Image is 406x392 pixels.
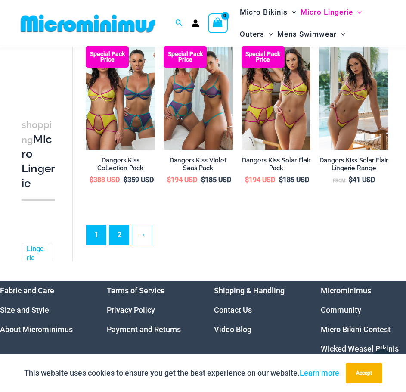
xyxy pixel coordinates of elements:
[353,1,362,23] span: Menu Toggle
[300,368,339,377] a: Learn more
[208,13,228,33] a: View Shopping Cart, empty
[238,1,298,23] a: Micro BikinisMenu ToggleMenu Toggle
[319,46,388,150] img: Dangers Kiss Solar Flair 1060 Bra 6060 Thong 01
[321,344,399,353] a: Wicked Weasel Bikinis
[86,46,155,150] a: Dangers kiss Collection Pack Dangers Kiss Solar Flair 1060 Bra 611 Micro 1760 Garter 03Dangers Ki...
[201,176,231,184] bdi: 185 USD
[349,176,375,184] bdi: 41 USD
[167,176,197,184] bdi: 194 USD
[192,19,199,27] a: Account icon link
[17,14,159,33] img: MM SHOP LOGO FLAT
[242,46,311,150] img: Dangers kiss Solar Flair Pack
[107,325,181,334] a: Payment and Returns
[319,156,388,176] a: Dangers Kiss Solar Flair Lingerie Range
[346,363,382,383] button: Accept
[321,281,406,358] aside: Footer Widget 4
[242,156,311,172] h2: Dangers Kiss Solar Flair Pack
[242,46,311,150] a: Dangers kiss Solar Flair Pack Dangers Kiss Solar Flair 1060 Bra 6060 Thong 1760 Garter 03Dangers ...
[164,156,233,176] a: Dangers Kiss Violet Seas Pack
[349,176,353,184] span: $
[275,23,347,45] a: Mens SwimwearMenu ToggleMenu Toggle
[90,176,93,184] span: $
[22,119,52,145] span: shopping
[109,225,129,245] a: Page 2
[22,117,55,191] h3: Micro Lingerie
[337,23,345,45] span: Menu Toggle
[164,46,233,150] img: Dangers kiss Violet Seas Pack
[86,156,155,176] a: Dangers Kiss Collection Pack
[319,46,388,150] a: Dangers Kiss Solar Flair 1060 Bra 6060 Thong 01Dangers Kiss Solar Flair 1060 Bra 6060 Thong 04Dan...
[319,156,388,172] h2: Dangers Kiss Solar Flair Lingerie Range
[240,23,264,45] span: Outers
[107,281,192,339] nav: Menu
[279,176,283,184] span: $
[175,18,183,29] a: Search icon link
[90,176,120,184] bdi: 388 USD
[214,286,285,295] a: Shipping & Handling
[87,225,106,245] span: Page 1
[277,23,337,45] span: Mens Swimwear
[214,325,251,334] a: Video Blog
[107,305,155,314] a: Privacy Policy
[298,1,364,23] a: Micro LingerieMenu ToggleMenu Toggle
[27,245,45,281] a: Lingerie Thongs
[107,286,165,295] a: Terms of Service
[321,286,371,314] a: Microminimus Community
[107,281,192,339] aside: Footer Widget 2
[333,178,347,184] span: From:
[124,176,127,184] span: $
[214,281,299,339] nav: Menu
[86,156,155,172] h2: Dangers Kiss Collection Pack
[24,367,339,380] p: This website uses cookies to ensure you get the best experience on our website.
[86,46,155,150] img: Dangers kiss Collection Pack
[321,281,406,358] nav: Menu
[264,23,273,45] span: Menu Toggle
[164,46,233,150] a: Dangers kiss Violet Seas Pack Dangers Kiss Violet Seas 1060 Bra 611 Micro 04Dangers Kiss Violet S...
[245,176,249,184] span: $
[240,1,288,23] span: Micro Bikinis
[288,1,296,23] span: Menu Toggle
[214,305,252,314] a: Contact Us
[132,225,152,245] a: →
[86,225,388,250] nav: Product Pagination
[242,51,285,62] b: Special Pack Price
[242,156,311,176] a: Dangers Kiss Solar Flair Pack
[167,176,171,184] span: $
[164,51,207,62] b: Special Pack Price
[124,176,154,184] bdi: 359 USD
[86,51,129,62] b: Special Pack Price
[245,176,275,184] bdi: 194 USD
[164,156,233,172] h2: Dangers Kiss Violet Seas Pack
[279,176,309,184] bdi: 185 USD
[214,281,299,339] aside: Footer Widget 3
[321,325,391,334] a: Micro Bikini Contest
[238,23,275,45] a: OutersMenu ToggleMenu Toggle
[301,1,353,23] span: Micro Lingerie
[201,176,205,184] span: $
